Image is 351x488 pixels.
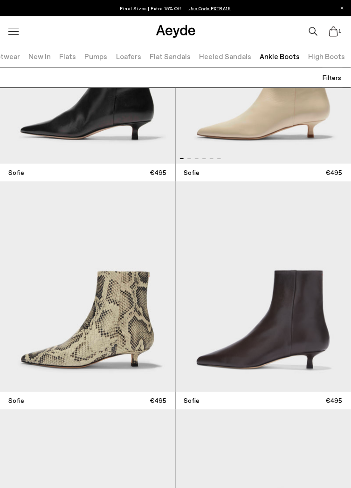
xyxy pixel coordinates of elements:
a: Flat Sandals [150,52,191,60]
a: Flats [59,52,76,60]
span: €495 [150,396,166,406]
span: Filters [323,74,341,81]
span: €495 [326,168,343,177]
a: New In [28,52,51,60]
a: Pumps [85,52,108,60]
span: Sofie [8,168,24,177]
span: Sofie [184,396,200,406]
span: €495 [326,396,343,406]
a: High Boots [308,52,345,60]
a: Loafers [116,52,141,60]
span: €495 [150,168,166,177]
span: Sofie [184,168,200,177]
a: Heeled Sandals [199,52,251,60]
a: Ankle Boots [260,52,300,60]
span: Sofie [8,396,24,406]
